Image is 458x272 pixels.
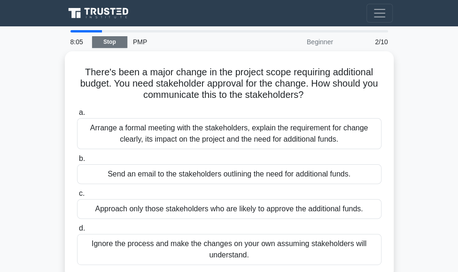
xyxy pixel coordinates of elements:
div: Arrange a formal meeting with the stakeholders, explain the requirement for change clearly, its i... [77,118,381,149]
div: PMP [127,32,256,51]
span: a. [79,108,85,116]
button: Toggle navigation [366,4,393,23]
div: Ignore the process and make the changes on your own assuming stakeholders will understand. [77,234,381,265]
div: 2/10 [339,32,394,51]
div: Beginner [256,32,339,51]
div: 8:05 [65,32,92,51]
span: b. [79,154,85,162]
span: c. [79,189,85,197]
span: d. [79,224,85,232]
div: Approach only those stakeholders who are likely to approve the additional funds. [77,199,381,219]
div: Send an email to the stakeholders outlining the need for additional funds. [77,164,381,184]
a: Stop [92,36,127,48]
h5: There's been a major change in the project scope requiring additional budget. You need stakeholde... [76,66,382,101]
